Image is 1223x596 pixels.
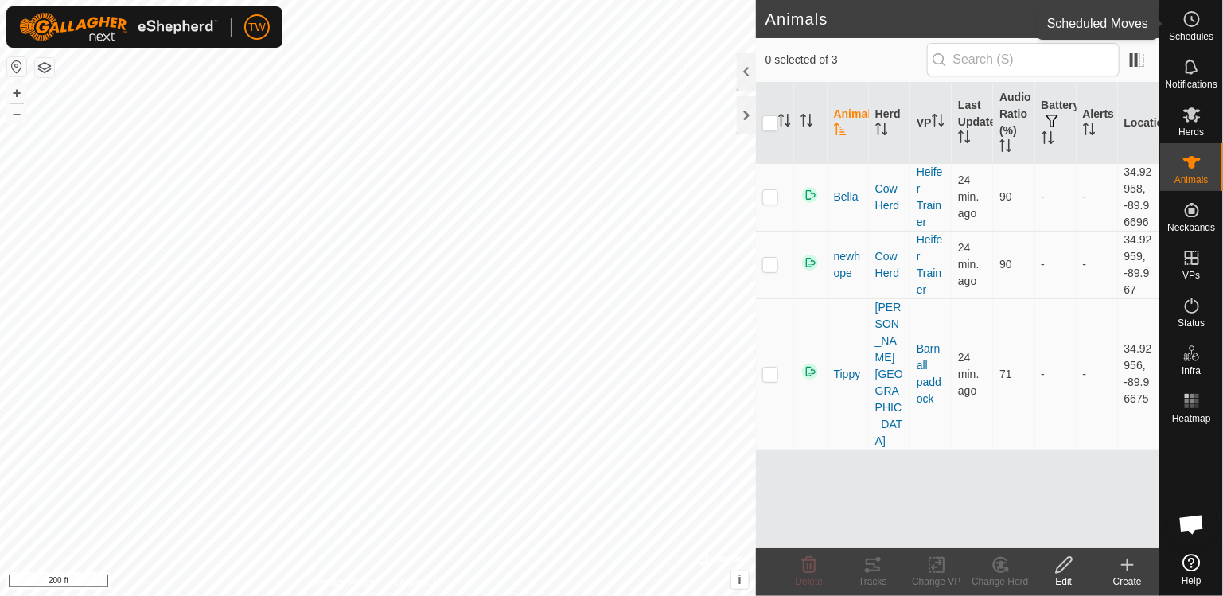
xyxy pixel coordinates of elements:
span: 3 [1135,7,1143,31]
button: i [731,571,749,589]
span: i [738,573,742,586]
span: Notifications [1166,80,1217,89]
th: Animal [828,83,869,164]
span: Animals [1174,175,1209,185]
div: Open chat [1168,501,1216,548]
th: VP [910,83,952,164]
div: Cow Herd [875,248,904,282]
p-sorticon: Activate to sort [800,116,813,129]
div: Create [1096,575,1159,589]
span: Help [1182,576,1202,586]
p-sorticon: Activate to sort [999,142,1012,154]
span: Tippy [834,366,861,383]
span: Bella [834,189,859,205]
span: Status [1178,318,1205,328]
p-sorticon: Activate to sort [778,116,791,129]
td: - [1035,298,1077,450]
p-sorticon: Activate to sort [932,116,945,129]
p-sorticon: Activate to sort [875,125,888,138]
span: Oct 11, 2025, 9:04 AM [958,173,979,220]
th: Alerts [1077,83,1118,164]
input: Search (S) [927,43,1120,76]
th: Herd [869,83,910,164]
span: Oct 11, 2025, 9:04 AM [958,241,979,287]
td: - [1077,298,1118,450]
span: Schedules [1169,32,1213,41]
button: + [7,84,26,103]
span: Infra [1182,366,1201,376]
td: 34.92959, -89.967 [1118,231,1159,298]
button: Reset Map [7,57,26,76]
span: 90 [999,190,1012,203]
div: Change Herd [968,575,1032,589]
td: - [1035,231,1077,298]
span: Herds [1178,127,1204,137]
span: Neckbands [1167,223,1215,232]
button: – [7,104,26,123]
div: [PERSON_NAME][GEOGRAPHIC_DATA] [875,299,904,450]
a: Heifer Trainer [917,166,943,228]
th: Location [1118,83,1159,164]
td: 34.92956, -89.96675 [1118,298,1159,450]
img: returning on [800,253,820,272]
div: Change VP [905,575,968,589]
p-sorticon: Activate to sort [1083,125,1096,138]
th: Audio Ratio (%) [993,83,1034,164]
th: Last Updated [952,83,993,164]
span: TW [248,19,266,36]
td: - [1077,163,1118,231]
a: Heifer Trainer [917,233,943,296]
td: - [1077,231,1118,298]
span: Delete [796,576,824,587]
button: Map Layers [35,58,54,77]
a: Contact Us [394,575,441,590]
span: 71 [999,368,1012,380]
p-sorticon: Activate to sort [1042,134,1054,146]
span: newhope [834,248,863,282]
h2: Animals [765,10,1135,29]
img: returning on [800,362,820,381]
p-sorticon: Activate to sort [958,133,971,146]
span: Heatmap [1172,414,1211,423]
p-sorticon: Activate to sort [834,125,847,138]
td: - [1035,163,1077,231]
div: Edit [1032,575,1096,589]
a: Privacy Policy [315,575,375,590]
span: 90 [999,258,1012,271]
td: 34.92958, -89.96696 [1118,163,1159,231]
div: Tracks [841,575,905,589]
img: Gallagher Logo [19,13,218,41]
span: 0 selected of 3 [765,52,927,68]
a: Barn all paddock [917,342,941,405]
img: returning on [800,185,820,205]
div: Cow Herd [875,181,904,214]
a: Help [1160,547,1223,592]
span: VPs [1182,271,1200,280]
th: Battery [1035,83,1077,164]
span: Oct 11, 2025, 9:04 AM [958,351,979,397]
